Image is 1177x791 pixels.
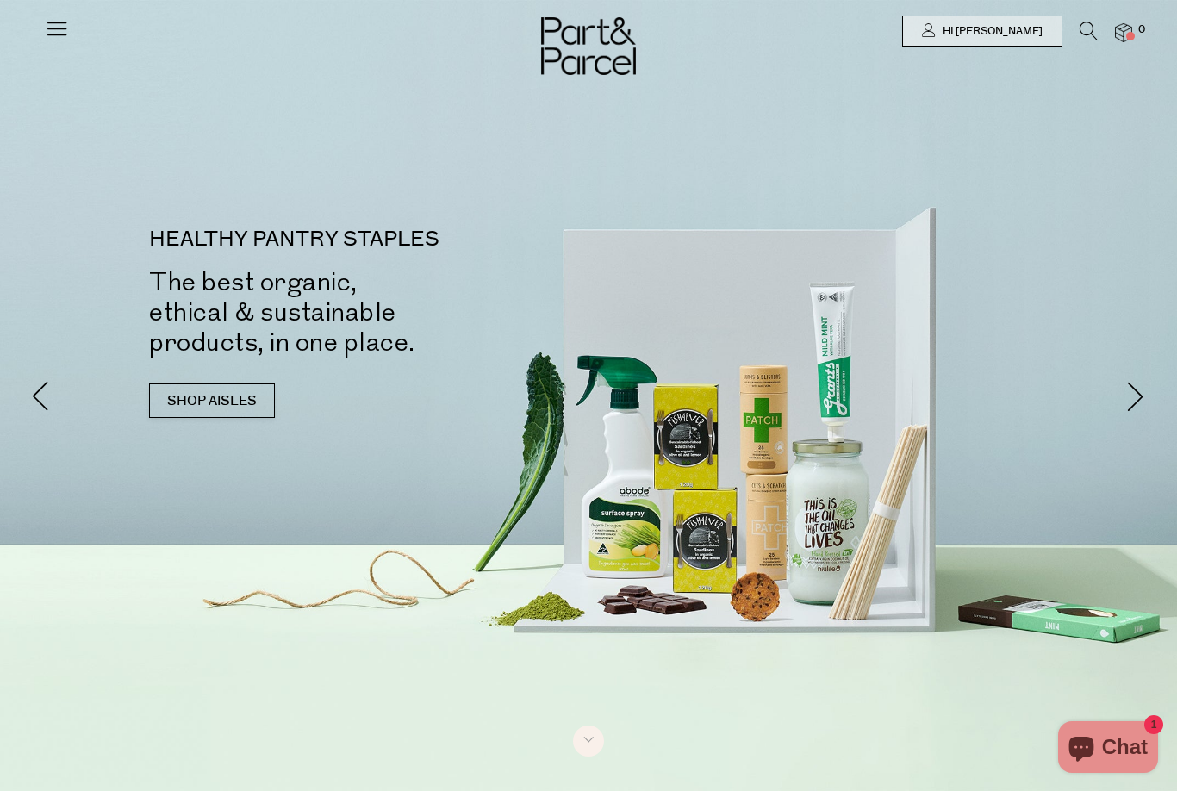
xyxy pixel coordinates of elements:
[149,229,614,250] p: HEALTHY PANTRY STAPLES
[938,24,1043,39] span: Hi [PERSON_NAME]
[149,383,275,418] a: SHOP AISLES
[541,17,636,75] img: Part&Parcel
[1053,721,1163,777] inbox-online-store-chat: Shopify online store chat
[1115,23,1132,41] a: 0
[902,16,1062,47] a: Hi [PERSON_NAME]
[149,267,614,358] h2: The best organic, ethical & sustainable products, in one place.
[1134,22,1149,38] span: 0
